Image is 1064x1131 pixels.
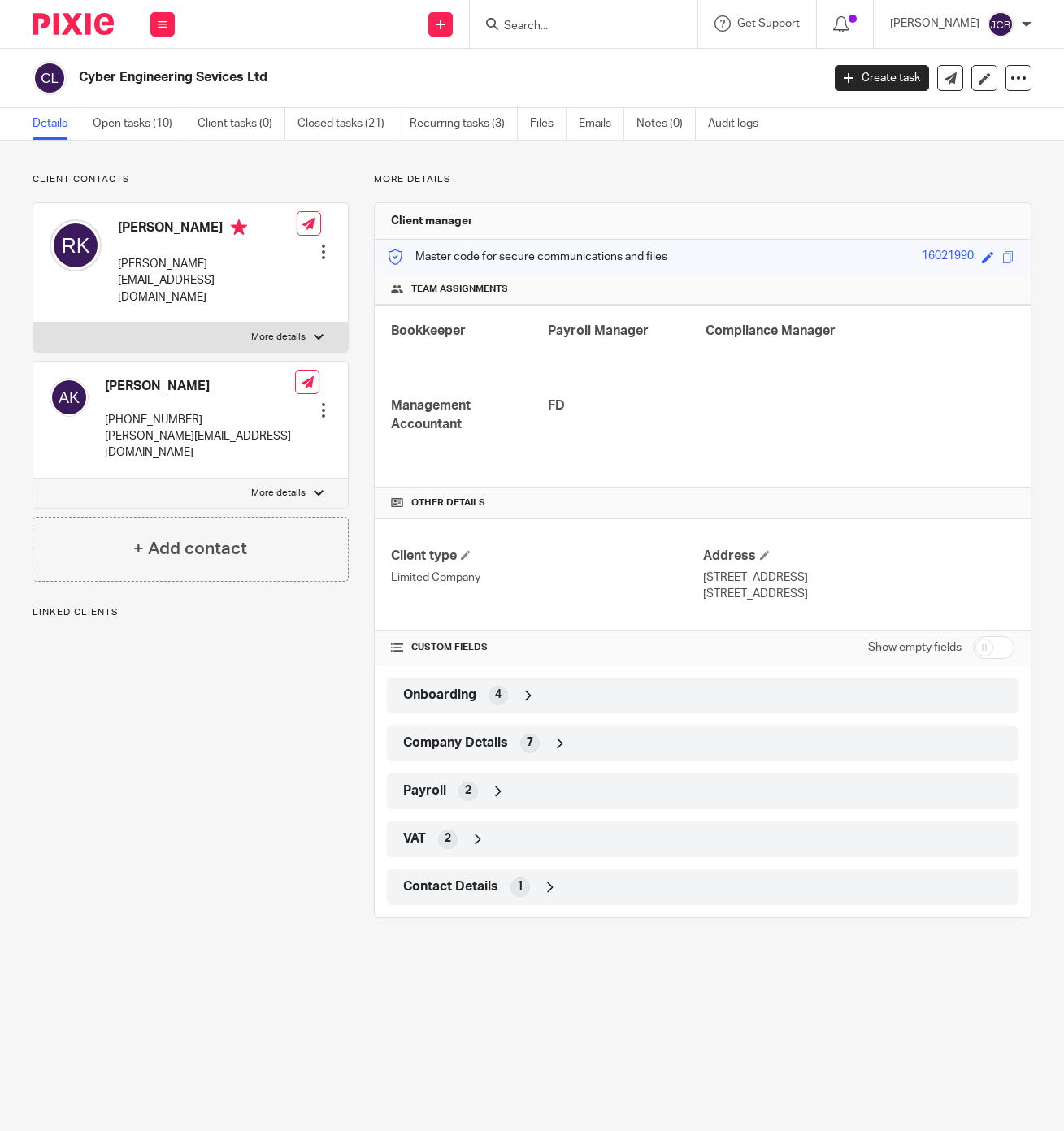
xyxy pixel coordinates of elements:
p: [PERSON_NAME][EMAIL_ADDRESS][DOMAIN_NAME] [105,428,295,461]
p: [STREET_ADDRESS] [703,570,1014,586]
img: svg%3E [50,378,89,417]
p: Linked clients [33,606,349,619]
p: [STREET_ADDRESS] [703,586,1014,602]
a: Open tasks (10) [93,108,185,140]
p: More details [374,173,1031,186]
img: Pixie [33,13,114,35]
a: Edit client [971,65,997,91]
a: Notes (0) [636,108,696,140]
span: VAT [403,830,426,847]
a: Client tasks (0) [198,108,285,140]
label: Show empty fields [868,639,962,656]
input: Search [502,19,649,34]
p: [PHONE_NUMBER] [105,412,295,428]
h3: Client manager [391,213,473,229]
span: 4 [495,687,502,703]
span: Contact Details [403,878,498,895]
span: Bookkeeper [391,324,466,337]
div: 16021990 [922,248,974,266]
h4: CUSTOM FIELDS [391,641,702,654]
p: Limited Company [391,570,702,586]
span: Change Client type [461,550,471,560]
span: Edit code [982,251,994,263]
img: svg%3E [50,219,102,271]
p: More details [251,487,306,500]
span: Get Support [737,18,800,29]
span: Payroll Manager [548,324,649,337]
h4: Client type [391,548,702,565]
span: FD [548,399,565,412]
span: Management Accountant [391,399,471,431]
span: 2 [465,782,471,799]
p: More details [251,331,306,344]
a: Send new email [937,65,963,91]
h4: [PERSON_NAME] [105,378,295,395]
p: [PERSON_NAME][EMAIL_ADDRESS][DOMAIN_NAME] [118,256,297,305]
a: Audit logs [708,108,771,140]
span: Other details [411,496,485,509]
h4: [PERSON_NAME] [118,219,297,240]
span: Company Details [403,734,508,752]
h2: Cyber Engineering Sevices Ltd [79,69,664,86]
p: Master code for secure communications and files [387,249,667,265]
img: svg%3E [988,11,1014,37]
a: Recurring tasks (3) [410,108,518,140]
a: Create task [835,65,929,91]
a: Files [530,108,567,140]
span: 2 [445,830,451,847]
i: Primary [231,219,247,236]
span: 7 [527,734,533,751]
p: [PERSON_NAME] [890,15,979,32]
a: Emails [579,108,624,140]
span: Team assignments [411,283,508,296]
span: Onboarding [403,687,476,704]
span: Compliance Manager [706,324,836,337]
a: Details [33,108,80,140]
h4: Address [703,548,1014,565]
a: Closed tasks (21) [297,108,397,140]
p: Client contacts [33,173,349,186]
span: Edit Address [760,550,770,560]
img: svg%3E [33,61,67,95]
span: Payroll [403,782,446,799]
span: Copy to clipboard [1002,251,1014,263]
h4: + Add contact [133,536,247,561]
span: 1 [517,878,523,895]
